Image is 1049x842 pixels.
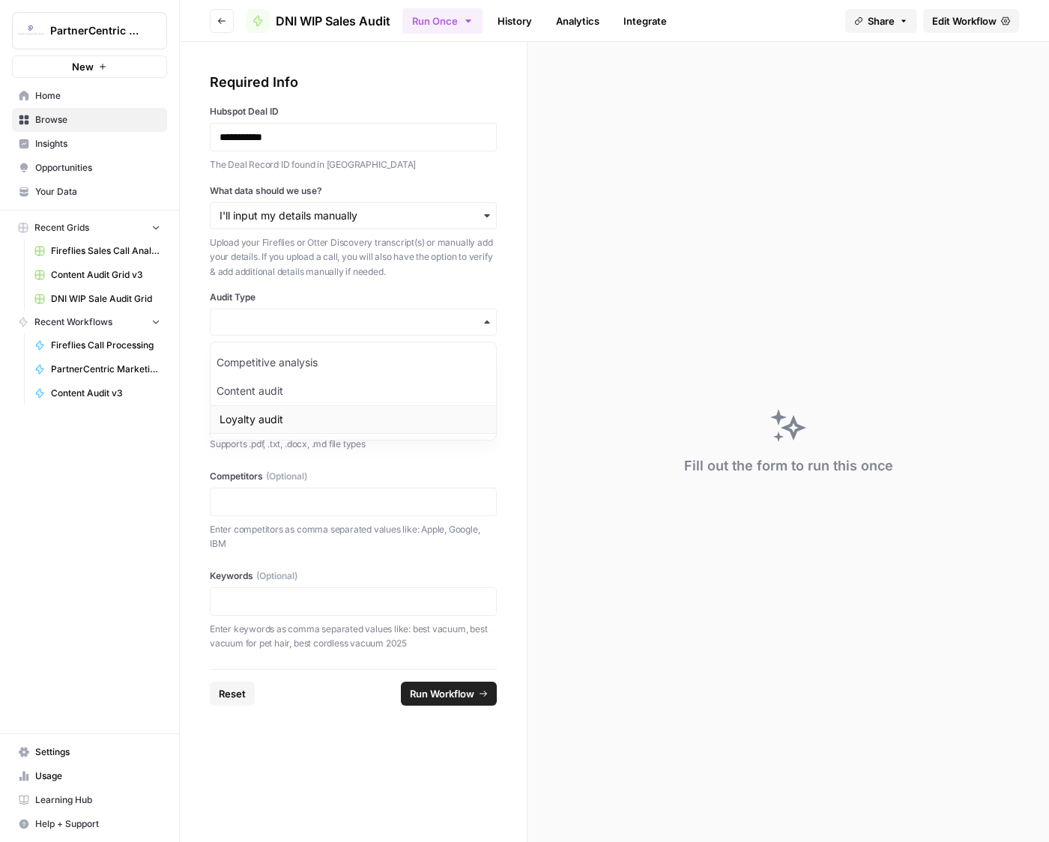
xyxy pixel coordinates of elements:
[210,437,497,452] p: Supports .pdf, .txt, .docx, .md file types
[868,13,895,28] span: Share
[246,9,390,33] a: DNI WIP Sales Audit
[489,9,541,33] a: History
[210,235,497,279] p: Upload your Fireflies or Otter Discovery transcript(s) or manually add your details. If you uploa...
[276,12,390,30] span: DNI WIP Sales Audit
[51,387,160,400] span: Content Audit v3
[35,185,160,199] span: Your Data
[211,377,496,405] div: Content audit
[932,13,997,28] span: Edit Workflow
[35,89,160,103] span: Home
[17,17,44,44] img: PartnerCentric Sales Tools Logo
[210,184,497,198] label: What data should we use?
[12,788,167,812] a: Learning Hub
[51,268,160,282] span: Content Audit Grid v3
[12,12,167,49] button: Workspace: PartnerCentric Sales Tools
[28,357,167,381] a: PartnerCentric Marketing Report Agent
[28,287,167,311] a: DNI WIP Sale Audit Grid
[401,682,497,706] button: Run Workflow
[12,55,167,78] button: New
[614,9,676,33] a: Integrate
[211,405,496,434] div: Loyalty audit
[220,208,487,223] input: I'll input my details manually
[35,793,160,807] span: Learning Hub
[34,315,112,329] span: Recent Workflows
[35,745,160,759] span: Settings
[402,8,483,34] button: Run Once
[12,812,167,836] button: Help + Support
[51,244,160,258] span: Fireflies Sales Call Analysis
[35,769,160,783] span: Usage
[28,263,167,287] a: Content Audit Grid v3
[210,622,497,651] p: Enter keywords as comma separated values like: best vacuum, best vacuum for pet hair, best cordle...
[210,105,497,118] label: Hubspot Deal ID
[845,9,917,33] button: Share
[12,216,167,239] button: Recent Grids
[12,108,167,132] a: Browse
[210,157,497,172] p: The Deal Record ID found in [GEOGRAPHIC_DATA]
[35,137,160,151] span: Insights
[35,817,160,831] span: Help + Support
[547,9,608,33] a: Analytics
[35,113,160,127] span: Browse
[28,239,167,263] a: Fireflies Sales Call Analysis
[72,59,94,74] span: New
[210,682,255,706] button: Reset
[12,764,167,788] a: Usage
[28,381,167,405] a: Content Audit v3
[210,569,497,583] label: Keywords
[28,333,167,357] a: Fireflies Call Processing
[50,23,141,38] span: PartnerCentric Sales Tools
[12,740,167,764] a: Settings
[12,132,167,156] a: Insights
[684,455,893,476] div: Fill out the form to run this once
[51,292,160,306] span: DNI WIP Sale Audit Grid
[35,161,160,175] span: Opportunities
[34,221,89,234] span: Recent Grids
[210,522,497,551] p: Enter competitors as comma separated values like: Apple, Google, IBM
[12,84,167,108] a: Home
[12,311,167,333] button: Recent Workflows
[210,72,497,93] div: Required Info
[219,686,246,701] span: Reset
[12,156,167,180] a: Opportunities
[210,291,497,304] label: Audit Type
[256,569,297,583] span: (Optional)
[211,348,496,377] div: Competitive analysis
[12,180,167,204] a: Your Data
[51,339,160,352] span: Fireflies Call Processing
[210,342,497,371] p: Choose at least one from competitive analysis, content audit, loyalty audit
[266,470,307,483] span: (Optional)
[923,9,1019,33] a: Edit Workflow
[410,686,474,701] span: Run Workflow
[51,363,160,376] span: PartnerCentric Marketing Report Agent
[210,470,497,483] label: Competitors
